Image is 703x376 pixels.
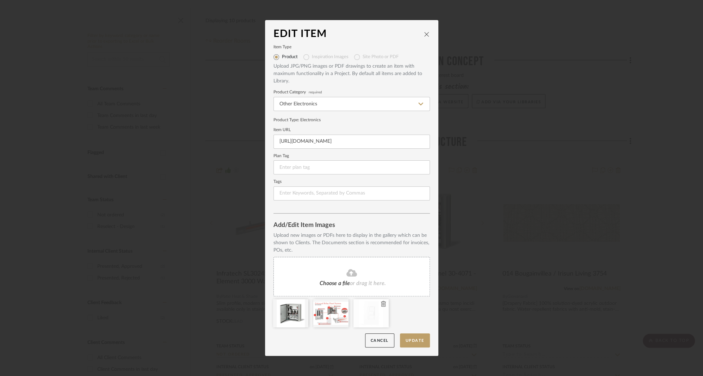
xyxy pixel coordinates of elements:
[273,180,430,184] label: Tags
[273,45,430,49] label: Item Type
[350,281,386,286] span: or drag it here.
[400,333,430,348] button: Update
[320,281,350,286] span: Choose a file
[273,91,430,94] label: Product Category
[298,118,321,122] span: : Electronics
[365,333,394,348] button: Cancel
[282,54,298,60] label: Product
[273,232,430,254] div: Upload new images or PDFs here to display in the gallery which can be shown to Clients. The Docum...
[273,117,430,123] div: Product Type
[273,128,430,132] label: Item URL
[273,154,430,158] label: Plan Tag
[273,222,430,229] div: Add/Edit Item Images
[424,31,430,37] button: close
[273,51,430,63] mat-radio-group: Select item type
[273,97,430,111] input: Type a category to search and select
[273,135,430,149] input: Enter URL
[273,63,430,85] div: Upload JPG/PNG images or PDF drawings to create an item with maximum functionality in a Project. ...
[309,91,322,94] span: required
[273,29,424,40] div: Edit Item
[273,186,430,201] input: Enter Keywords, Separated by Commas
[273,160,430,174] input: Enter plan tag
